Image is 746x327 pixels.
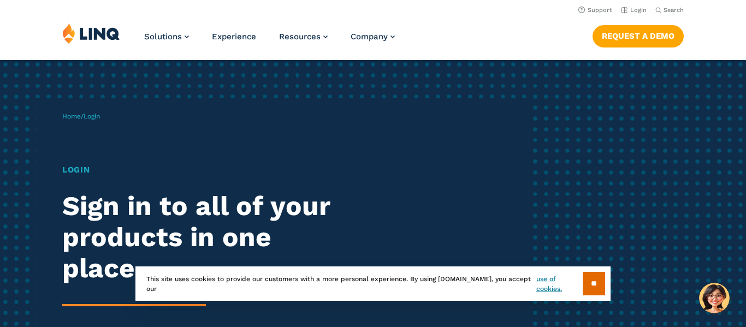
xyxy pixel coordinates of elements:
[279,32,321,41] span: Resources
[578,7,612,14] a: Support
[593,23,684,47] nav: Button Navigation
[655,6,684,14] button: Open Search Bar
[279,32,328,41] a: Resources
[62,191,350,283] h2: Sign in to all of your products in one place.
[144,32,182,41] span: Solutions
[62,164,350,176] h1: Login
[62,23,120,44] img: LINQ | K‑12 Software
[144,23,395,59] nav: Primary Navigation
[212,32,256,41] a: Experience
[135,266,611,301] div: This site uses cookies to provide our customers with a more personal experience. By using [DOMAIN...
[664,7,684,14] span: Search
[351,32,388,41] span: Company
[144,32,189,41] a: Solutions
[62,112,81,120] a: Home
[62,112,100,120] span: /
[621,7,647,14] a: Login
[84,112,100,120] span: Login
[699,283,730,313] button: Hello, have a question? Let’s chat.
[536,274,583,294] a: use of cookies.
[351,32,395,41] a: Company
[593,25,684,47] a: Request a Demo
